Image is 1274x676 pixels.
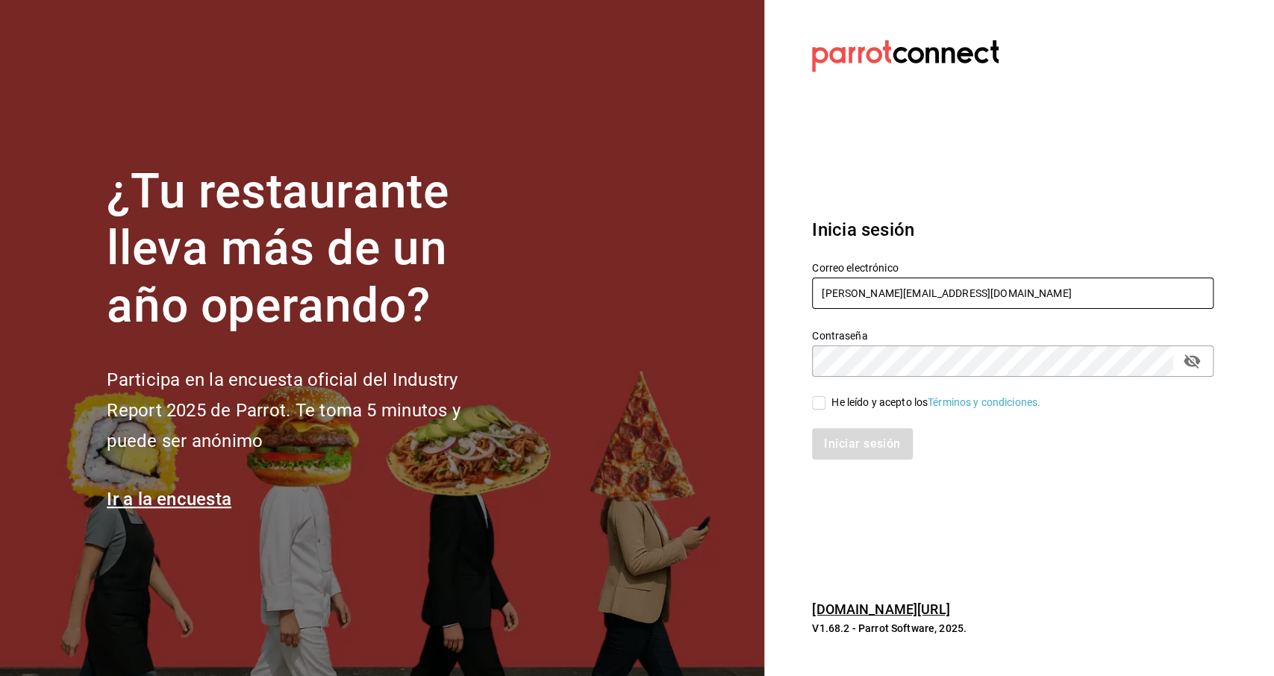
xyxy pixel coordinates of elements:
label: Correo electrónico [812,262,1214,272]
h2: Participa en la encuesta oficial del Industry Report 2025 de Parrot. Te toma 5 minutos y puede se... [107,365,510,456]
div: He leído y acepto los [831,395,1040,410]
label: Contraseña [812,330,1214,340]
a: [DOMAIN_NAME][URL] [812,601,949,617]
h1: ¿Tu restaurante lleva más de un año operando? [107,163,510,335]
a: Ir a la encuesta [107,489,231,510]
input: Ingresa tu correo electrónico [812,278,1214,309]
a: Términos y condiciones. [928,396,1040,408]
h3: Inicia sesión [812,216,1214,243]
p: V1.68.2 - Parrot Software, 2025. [812,621,1214,636]
button: passwordField [1179,348,1205,374]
